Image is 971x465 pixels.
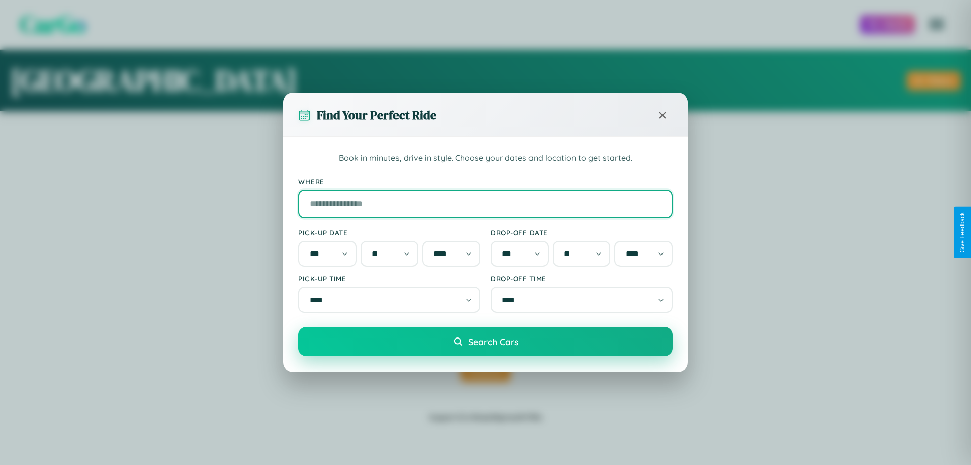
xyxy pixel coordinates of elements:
[298,177,673,186] label: Where
[298,274,480,283] label: Pick-up Time
[317,107,436,123] h3: Find Your Perfect Ride
[491,228,673,237] label: Drop-off Date
[298,327,673,356] button: Search Cars
[298,152,673,165] p: Book in minutes, drive in style. Choose your dates and location to get started.
[491,274,673,283] label: Drop-off Time
[468,336,518,347] span: Search Cars
[298,228,480,237] label: Pick-up Date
